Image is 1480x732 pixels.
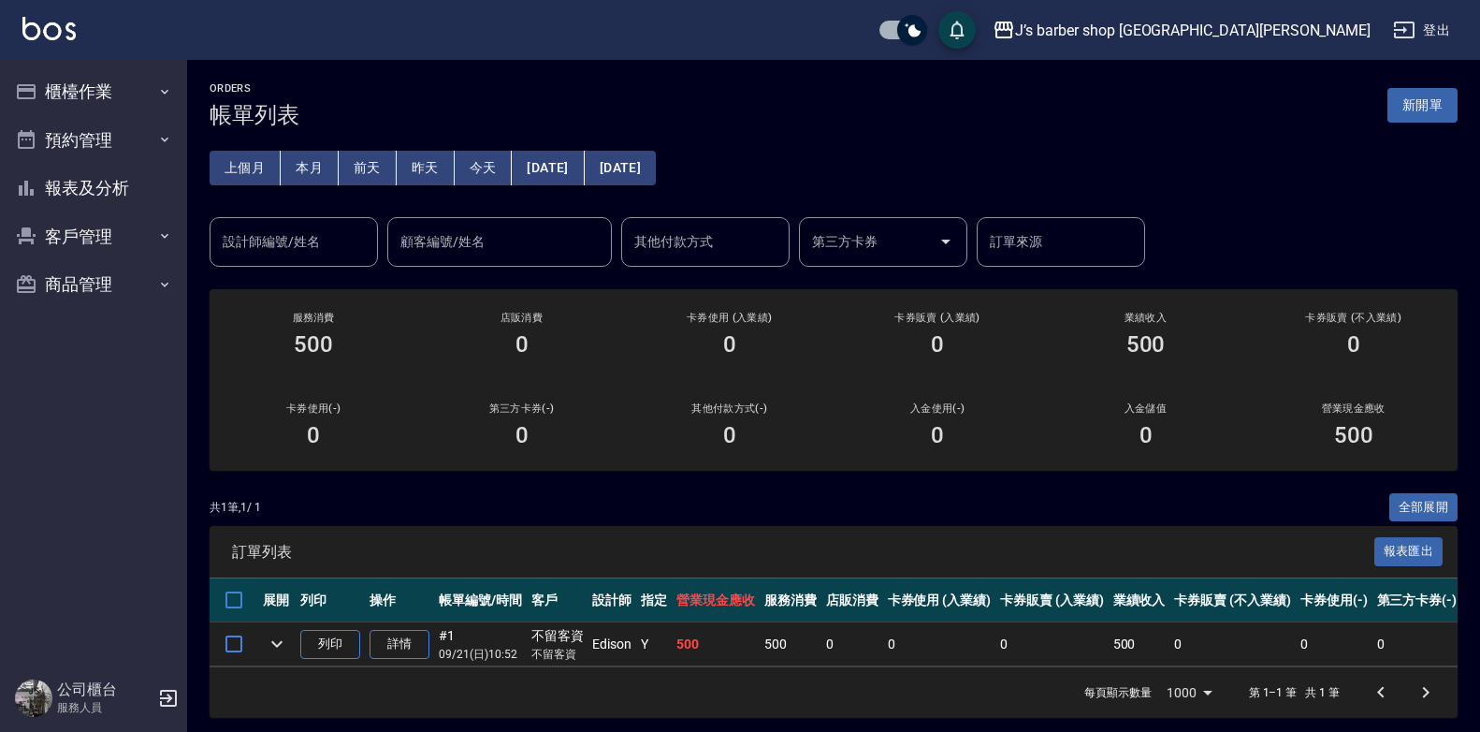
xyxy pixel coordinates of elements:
[210,82,299,95] h2: ORDERS
[648,312,811,324] h2: 卡券使用 (入業績)
[210,102,299,128] h3: 帳單列表
[1372,622,1462,666] td: 0
[440,403,602,415] h2: 第三方卡券(-)
[7,260,180,309] button: 商品管理
[1296,622,1372,666] td: 0
[995,622,1109,666] td: 0
[531,626,584,646] div: 不留客資
[455,151,513,185] button: 今天
[856,403,1019,415] h2: 入金使用(-)
[339,151,397,185] button: 前天
[232,403,395,415] h2: 卡券使用(-)
[1084,684,1152,701] p: 每頁顯示數量
[821,578,883,622] th: 店販消費
[1139,422,1153,448] h3: 0
[1015,19,1371,42] div: J’s barber shop [GEOGRAPHIC_DATA][PERSON_NAME]
[7,212,180,261] button: 客戶管理
[263,630,291,658] button: expand row
[434,622,527,666] td: #1
[1159,667,1219,718] div: 1000
[856,312,1019,324] h2: 卡券販賣 (入業績)
[434,578,527,622] th: 帳單編號/時間
[210,499,261,516] p: 共 1 筆, 1 / 1
[22,17,76,40] img: Logo
[232,543,1374,562] span: 訂單列表
[1064,312,1226,324] h2: 業績收入
[258,578,296,622] th: 展開
[1109,578,1170,622] th: 業績收入
[648,403,811,415] h2: 其他付款方式(-)
[7,67,180,116] button: 櫃檯作業
[588,622,636,666] td: Edison
[232,312,395,324] h3: 服務消費
[515,331,529,358] h3: 0
[1272,312,1435,324] h2: 卡券販賣 (不入業績)
[440,312,602,324] h2: 店販消費
[57,681,152,699] h5: 公司櫃台
[1169,622,1295,666] td: 0
[1334,422,1373,448] h3: 500
[1272,403,1435,415] h2: 營業現金應收
[931,422,944,448] h3: 0
[821,622,883,666] td: 0
[1296,578,1372,622] th: 卡券使用(-)
[512,151,584,185] button: [DATE]
[760,622,821,666] td: 500
[1387,88,1458,123] button: 新開單
[1386,13,1458,48] button: 登出
[296,578,365,622] th: 列印
[7,164,180,212] button: 報表及分析
[1372,578,1462,622] th: 第三方卡券(-)
[1109,622,1170,666] td: 500
[370,630,429,659] a: 詳情
[883,622,996,666] td: 0
[931,331,944,358] h3: 0
[1126,331,1166,358] h3: 500
[1347,331,1360,358] h3: 0
[1064,403,1226,415] h2: 入金儲值
[672,622,760,666] td: 500
[1387,95,1458,113] a: 新開單
[1249,684,1340,701] p: 第 1–1 筆 共 1 筆
[883,578,996,622] th: 卡券使用 (入業績)
[636,578,672,622] th: 指定
[527,578,588,622] th: 客戶
[439,646,522,663] p: 09/21 (日) 10:52
[531,646,584,663] p: 不留客資
[1389,493,1458,522] button: 全部展開
[15,680,52,717] img: Person
[1169,578,1295,622] th: 卡券販賣 (不入業績)
[1374,542,1444,560] a: 報表匯出
[7,116,180,165] button: 預約管理
[672,578,760,622] th: 營業現金應收
[985,11,1378,50] button: J’s barber shop [GEOGRAPHIC_DATA][PERSON_NAME]
[760,578,821,622] th: 服務消費
[300,630,360,659] button: 列印
[585,151,656,185] button: [DATE]
[210,151,281,185] button: 上個月
[294,331,333,358] h3: 500
[931,227,961,256] button: Open
[515,422,529,448] h3: 0
[57,699,152,716] p: 服務人員
[1374,537,1444,566] button: 報表匯出
[723,331,736,358] h3: 0
[307,422,320,448] h3: 0
[723,422,736,448] h3: 0
[995,578,1109,622] th: 卡券販賣 (入業績)
[365,578,434,622] th: 操作
[938,11,976,49] button: save
[588,578,636,622] th: 設計師
[397,151,455,185] button: 昨天
[636,622,672,666] td: Y
[281,151,339,185] button: 本月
